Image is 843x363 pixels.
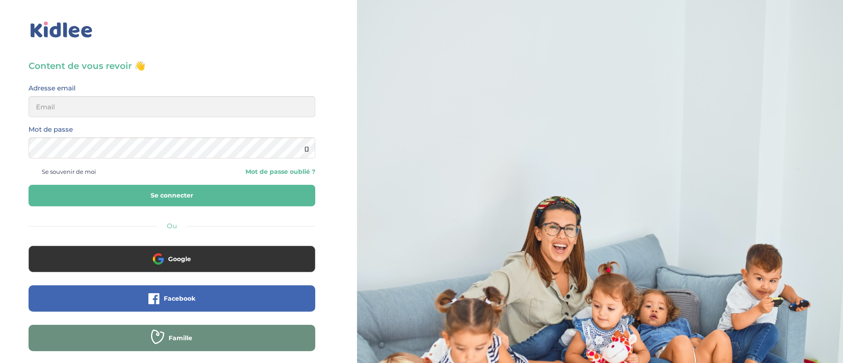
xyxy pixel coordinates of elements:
h3: Content de vous revoir 👋 [29,60,315,72]
a: Mot de passe oublié ? [178,168,315,176]
img: logo_kidlee_bleu [29,20,94,40]
a: Google [29,261,315,269]
label: Adresse email [29,83,76,94]
img: google.png [153,253,164,264]
span: Famille [169,334,192,342]
a: Facebook [29,300,315,309]
button: Se connecter [29,185,315,206]
button: Google [29,246,315,272]
a: Famille [29,340,315,348]
span: Ou [167,222,177,230]
span: Facebook [164,294,195,303]
button: Facebook [29,285,315,312]
button: Famille [29,325,315,351]
input: Email [29,96,315,117]
img: facebook.png [148,293,159,304]
span: Google [168,255,191,263]
span: Se souvenir de moi [42,166,96,177]
label: Mot de passe [29,124,73,135]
